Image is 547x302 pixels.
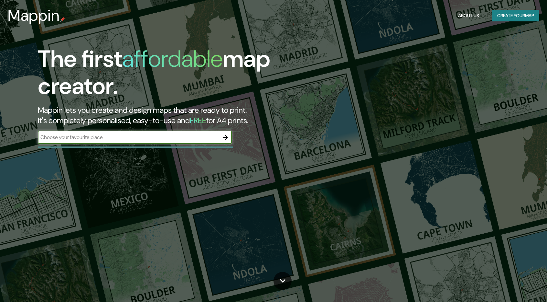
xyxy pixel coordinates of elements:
input: Choose your favourite place [38,134,219,141]
button: About Us [456,10,482,22]
h3: Mappin [8,6,60,25]
h1: The first map creator. [38,45,311,105]
h1: affordable [122,44,223,74]
button: Create yourmap [492,10,539,22]
h2: Mappin lets you create and design maps that are ready to print. It's completely personalised, eas... [38,105,311,126]
h5: FREE [190,115,206,125]
img: mappin-pin [60,17,65,22]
